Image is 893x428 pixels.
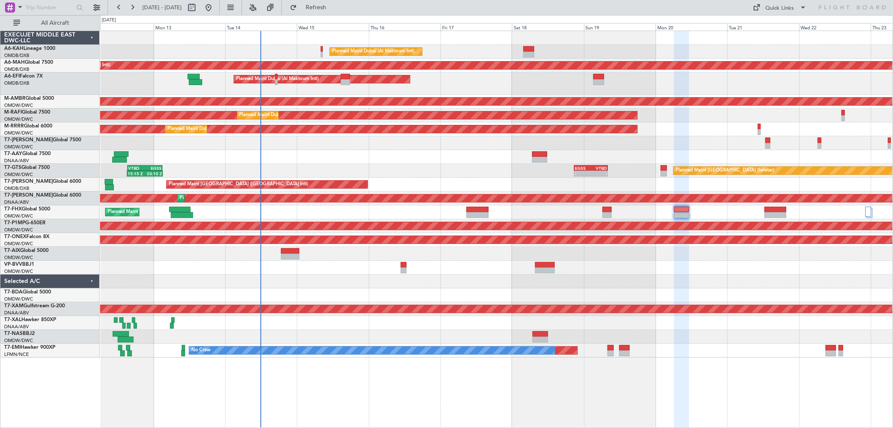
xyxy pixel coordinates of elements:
a: T7-BDAGlobal 5000 [4,290,51,295]
div: Wed 15 [297,23,368,31]
div: VTBD [591,166,607,171]
a: A6-KAHLineage 1000 [4,46,55,51]
div: 15:15 Z [128,171,145,176]
div: Tue 21 [727,23,799,31]
span: T7-BDA [4,290,23,295]
a: OMDW/DWC [4,102,33,109]
a: T7-[PERSON_NAME]Global 6000 [4,193,81,198]
div: Wed 22 [799,23,871,31]
div: Fri 17 [440,23,512,31]
a: OMDW/DWC [4,116,33,122]
input: Trip Number [26,1,74,14]
a: T7-[PERSON_NAME]Global 7500 [4,137,81,143]
button: Refresh [286,1,336,14]
a: OMDW/DWC [4,241,33,247]
a: T7-EMIHawker 900XP [4,345,55,350]
a: DNAA/ABV [4,324,29,330]
div: Planned Maint Dubai (Al Maktoum Intl) [332,45,414,58]
span: T7-XAL [4,317,21,322]
span: T7-ONEX [4,234,26,239]
div: Planned Maint Dubai (Al Maktoum Intl) [236,73,319,86]
span: T7-AAY [4,151,22,156]
div: Planned Maint [GEOGRAPHIC_DATA] (Seletar) [676,164,774,177]
span: T7-XAM [4,303,23,309]
div: [DATE] [102,17,116,24]
span: T7-EMI [4,345,21,350]
span: A6-KAH [4,46,23,51]
a: OMDW/DWC [4,227,33,233]
a: T7-FHXGlobal 5000 [4,207,50,212]
div: Mon 20 [656,23,727,31]
a: T7-XALHawker 850XP [4,317,56,322]
div: Thu 16 [369,23,440,31]
a: OMDB/DXB [4,66,29,73]
a: T7-ONEXFalcon 8X [4,234,49,239]
a: T7-XAMGulfstream G-200 [4,303,65,309]
span: A6-EFI [4,74,20,79]
a: LFMN/NCE [4,351,29,358]
div: Planned Maint [GEOGRAPHIC_DATA] ([GEOGRAPHIC_DATA] Intl) [169,178,309,191]
div: Sun 19 [584,23,656,31]
span: M-RRRR [4,124,24,129]
span: T7-GTS [4,165,21,170]
a: OMDW/DWC [4,254,33,261]
span: VP-BVV [4,262,22,267]
span: M-RAFI [4,110,22,115]
a: OMDB/DXB [4,52,29,59]
span: A6-MAH [4,60,25,65]
div: Planned Maint Dubai (Al Maktoum Intl) [167,123,250,135]
span: T7-AIX [4,248,20,253]
div: - [591,171,607,176]
a: OMDW/DWC [4,144,33,150]
span: T7-FHX [4,207,22,212]
span: T7-[PERSON_NAME] [4,179,53,184]
span: Refresh [299,5,334,10]
div: Planned Maint Dubai (Al Maktoum Intl) [239,109,322,122]
div: Mon 13 [154,23,225,31]
div: Planned Maint Dubai (Al Maktoum Intl) [180,192,262,205]
a: T7-NASBBJ2 [4,331,35,336]
a: OMDW/DWC [4,213,33,219]
a: T7-GTSGlobal 7500 [4,165,50,170]
div: Sat 18 [512,23,584,31]
span: All Aircraft [22,20,88,26]
a: OMDW/DWC [4,171,33,178]
a: DNAA/ABV [4,310,29,316]
a: M-AMBRGlobal 5000 [4,96,54,101]
div: No Crew [191,344,211,357]
a: DNAA/ABV [4,158,29,164]
a: M-RRRRGlobal 6000 [4,124,52,129]
span: [DATE] - [DATE] [142,4,182,11]
div: EGSS [145,166,162,171]
a: A6-EFIFalcon 7X [4,74,43,79]
a: T7-AAYGlobal 7500 [4,151,51,156]
a: DNAA/ABV [4,199,29,205]
div: Tue 14 [225,23,297,31]
div: Sun 12 [82,23,153,31]
a: T7-P1MPG-650ER [4,220,46,226]
span: T7-[PERSON_NAME] [4,137,53,143]
a: OMDW/DWC [4,296,33,302]
a: T7-AIXGlobal 5000 [4,248,49,253]
a: OMDB/DXB [4,185,29,192]
a: OMDW/DWC [4,268,33,275]
span: M-AMBR [4,96,26,101]
a: OMDB/DXB [4,80,29,86]
span: T7-P1MP [4,220,25,226]
span: T7-NAS [4,331,23,336]
a: M-RAFIGlobal 7500 [4,110,50,115]
a: T7-[PERSON_NAME]Global 6000 [4,179,81,184]
a: A6-MAHGlobal 7500 [4,60,53,65]
button: All Aircraft [9,16,91,30]
a: VP-BVVBBJ1 [4,262,34,267]
div: EGSS [575,166,591,171]
a: OMDW/DWC [4,130,33,136]
div: 03:10 Z [145,171,162,176]
span: T7-[PERSON_NAME] [4,193,53,198]
a: OMDW/DWC [4,337,33,344]
div: - [575,171,591,176]
div: Planned Maint Dubai (Al Maktoum Intl) [108,206,190,218]
div: VTBD [128,166,145,171]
